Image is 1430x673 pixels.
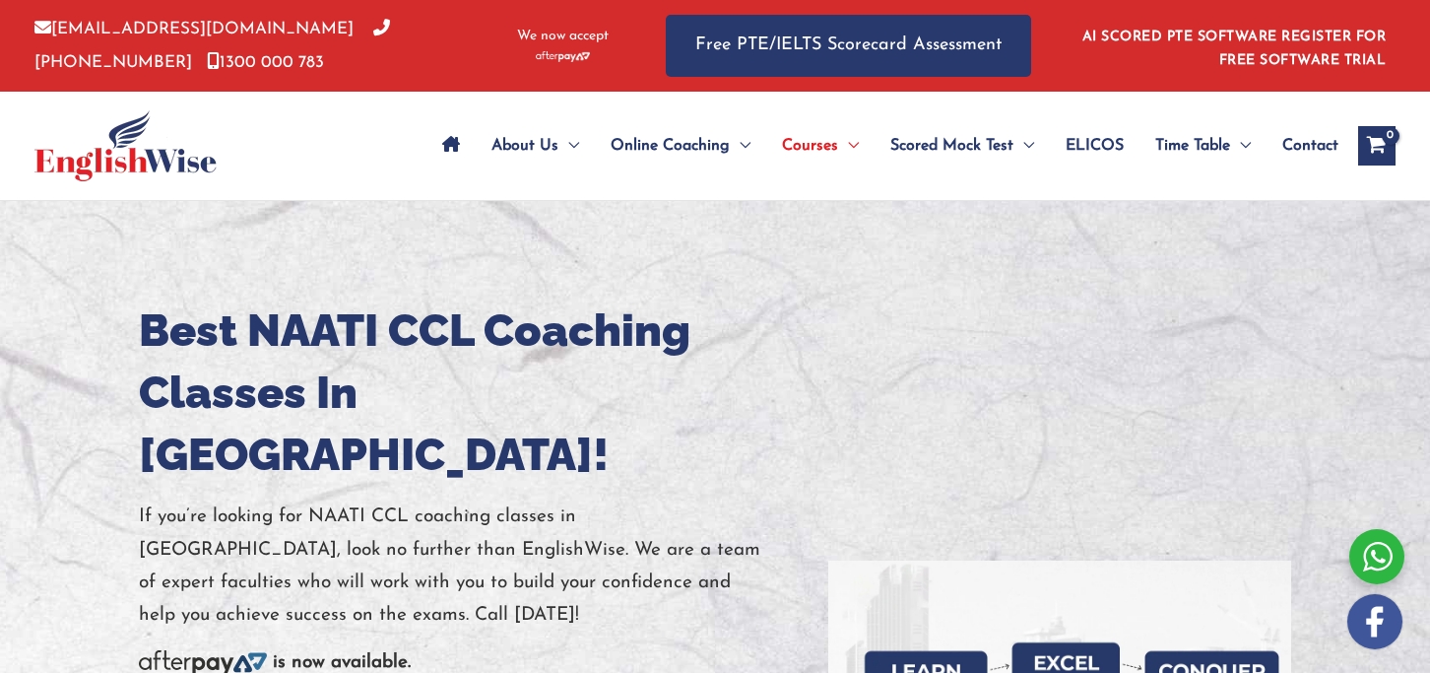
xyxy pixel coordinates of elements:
p: If you’re looking for NAATI CCL coaching classes in [GEOGRAPHIC_DATA], look no further than Engli... [139,501,799,632]
span: Contact [1282,111,1338,180]
a: About UsMenu Toggle [476,111,595,180]
a: AI SCORED PTE SOFTWARE REGISTER FOR FREE SOFTWARE TRIAL [1082,30,1387,68]
a: View Shopping Cart, empty [1358,126,1396,166]
a: 1300 000 783 [207,54,324,71]
b: is now available. [273,653,411,672]
a: [EMAIL_ADDRESS][DOMAIN_NAME] [34,21,354,37]
a: Time TableMenu Toggle [1139,111,1267,180]
a: Scored Mock TestMenu Toggle [875,111,1050,180]
img: Afterpay-Logo [536,51,590,62]
span: About Us [491,111,558,180]
a: [PHONE_NUMBER] [34,21,390,70]
span: ELICOS [1066,111,1124,180]
span: We now accept [517,27,609,46]
a: ELICOS [1050,111,1139,180]
a: Free PTE/IELTS Scorecard Assessment [666,15,1031,77]
a: CoursesMenu Toggle [766,111,875,180]
span: Online Coaching [611,111,730,180]
aside: Header Widget 1 [1071,14,1396,78]
a: Online CoachingMenu Toggle [595,111,766,180]
span: Menu Toggle [1013,111,1034,180]
span: Time Table [1155,111,1230,180]
a: Contact [1267,111,1338,180]
span: Menu Toggle [558,111,579,180]
img: cropped-ew-logo [34,110,217,181]
span: Courses [782,111,838,180]
span: Scored Mock Test [890,111,1013,180]
nav: Site Navigation: Main Menu [426,111,1338,180]
h1: Best NAATI CCL Coaching Classes In [GEOGRAPHIC_DATA]! [139,300,799,486]
img: white-facebook.png [1347,594,1402,649]
span: Menu Toggle [1230,111,1251,180]
span: Menu Toggle [730,111,750,180]
span: Menu Toggle [838,111,859,180]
